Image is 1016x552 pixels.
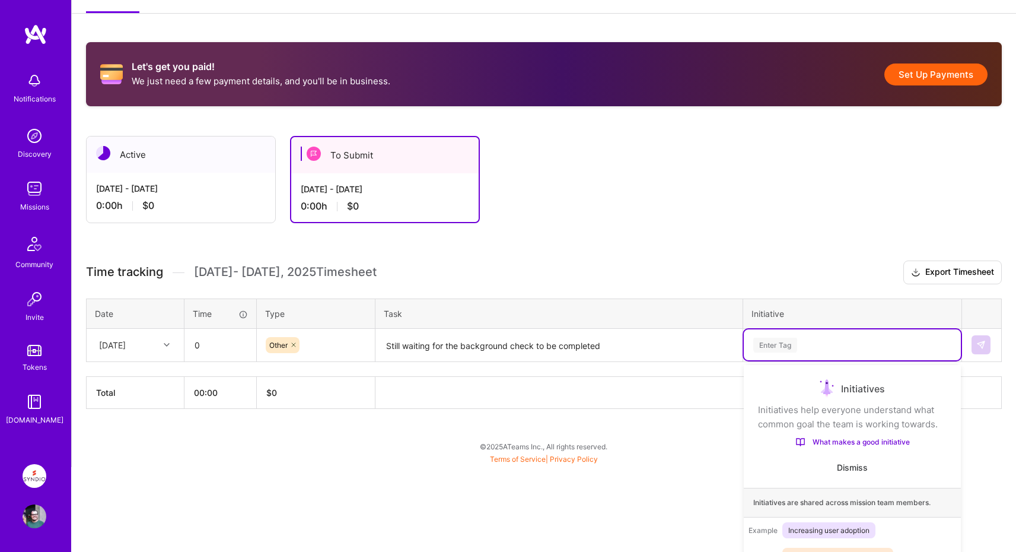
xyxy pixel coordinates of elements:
img: To Submit [307,147,321,161]
img: Community [20,230,49,258]
textarea: Still waiting for the background check to be completed [377,330,741,361]
h2: Let's get you paid! [132,61,390,72]
img: discovery [23,124,46,148]
span: Increasing user adoption [782,522,875,538]
th: Total [87,376,184,408]
th: Task [375,299,743,328]
i: icon Download [911,267,921,279]
div: Invite [26,311,44,323]
div: [DOMAIN_NAME] [6,414,63,426]
a: Terms of Service [490,455,546,464]
a: Privacy Policy [550,455,598,464]
span: $0 [347,200,359,212]
th: Type [257,299,375,328]
div: Notifications [14,93,56,105]
div: © 2025 ATeams Inc., All rights reserved. [71,432,1016,461]
div: 0:00 h [96,199,266,212]
i: icon Chevron [164,342,170,348]
div: Initiative [751,307,953,320]
span: | [490,455,598,464]
p: We just need a few payment details, and you'll be in business. [132,75,390,87]
div: Missions [20,201,49,213]
img: logo [24,24,47,45]
img: Initiatives [820,379,834,398]
div: Community [15,258,53,271]
th: Date [87,299,184,328]
button: Export Timesheet [903,261,1002,284]
div: Time [193,307,248,320]
a: Syndio: CCA Workflow Orchestration Migration [20,464,49,488]
img: What makes a good initiative [795,437,805,447]
div: [DATE] - [DATE] [301,183,469,195]
img: bell [23,69,46,93]
span: [DATE] - [DATE] , 2025 Timesheet [194,265,377,280]
div: Initiatives [758,379,947,398]
img: User Avatar [23,505,46,528]
th: 00:00 [184,376,257,408]
span: $0 [142,199,154,212]
i: icon CreditCard [100,63,123,85]
span: Time tracking [86,265,163,280]
img: Submit [976,340,986,350]
img: Syndio: CCA Workflow Orchestration Migration [23,464,46,488]
div: Initiatives help everyone understand what common goal the team is working towards. [758,403,947,432]
span: $ 0 [266,388,277,398]
div: 0:00 h [301,200,469,212]
input: HH:MM [185,329,256,361]
button: Dismiss [837,462,868,474]
div: Tokens [23,361,47,373]
img: teamwork [23,177,46,201]
img: Active [96,146,110,160]
span: Other [269,341,288,350]
div: To Submit [291,137,479,173]
button: Set Up Payments [884,64,988,85]
div: [DATE] - [DATE] [96,182,266,195]
img: Invite [23,287,46,311]
img: guide book [23,390,46,414]
div: Initiatives are shared across mission team members. [744,488,961,518]
a: User Avatar [20,505,49,528]
span: Example [749,526,778,535]
a: What makes a good initiative [758,436,947,448]
div: Active [87,137,275,173]
img: tokens [27,345,42,356]
div: [DATE] [99,339,126,351]
div: Discovery [18,148,52,160]
div: Enter Tag [753,336,797,354]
